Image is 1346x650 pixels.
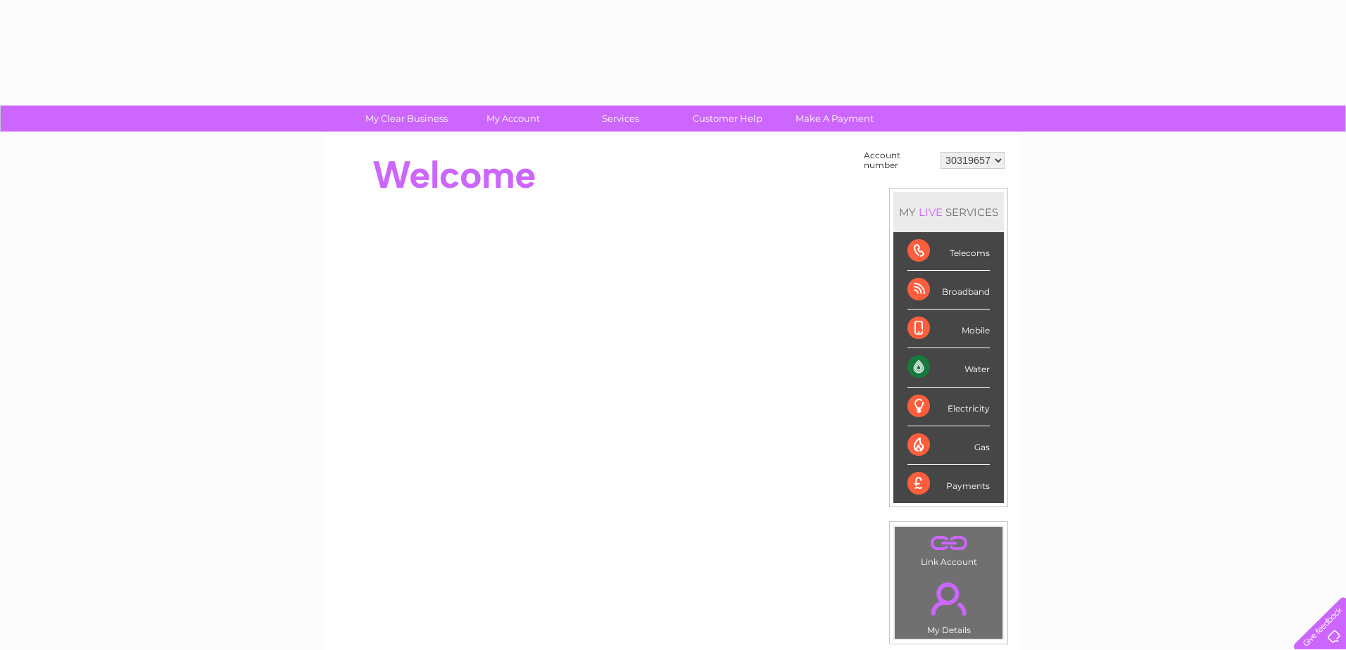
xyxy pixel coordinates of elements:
a: Services [562,106,679,132]
div: Gas [907,426,990,465]
div: MY SERVICES [893,192,1004,232]
div: Mobile [907,310,990,348]
div: Broadband [907,271,990,310]
a: Make A Payment [776,106,893,132]
a: Customer Help [669,106,786,132]
a: My Clear Business [348,106,465,132]
a: . [898,530,999,555]
td: My Details [894,571,1003,639]
div: Telecoms [907,232,990,271]
td: Account number [860,147,937,174]
div: Electricity [907,388,990,426]
td: Link Account [894,526,1003,571]
a: My Account [455,106,572,132]
div: LIVE [916,205,945,219]
div: Water [907,348,990,387]
a: . [898,574,999,623]
div: Payments [907,465,990,503]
